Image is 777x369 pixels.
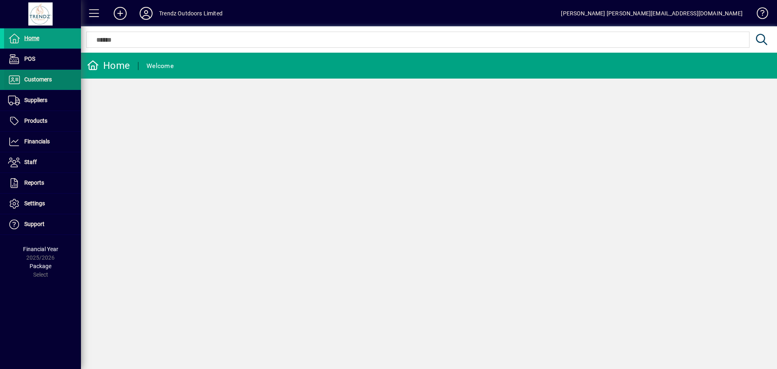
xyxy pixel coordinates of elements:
span: POS [24,55,35,62]
span: Financials [24,138,50,145]
span: Products [24,117,47,124]
a: POS [4,49,81,69]
a: Support [4,214,81,235]
span: Suppliers [24,97,47,103]
span: Support [24,221,45,227]
a: Knowledge Base [751,2,767,28]
span: Settings [24,200,45,207]
div: Trendz Outdoors Limited [159,7,223,20]
span: Package [30,263,51,269]
span: Financial Year [23,246,58,252]
span: Staff [24,159,37,165]
div: [PERSON_NAME] [PERSON_NAME][EMAIL_ADDRESS][DOMAIN_NAME] [561,7,743,20]
span: Customers [24,76,52,83]
a: Settings [4,194,81,214]
button: Add [107,6,133,21]
a: Suppliers [4,90,81,111]
a: Staff [4,152,81,173]
span: Reports [24,179,44,186]
a: Customers [4,70,81,90]
a: Financials [4,132,81,152]
a: Reports [4,173,81,193]
button: Profile [133,6,159,21]
div: Welcome [146,60,174,73]
a: Products [4,111,81,131]
div: Home [87,59,130,72]
span: Home [24,35,39,41]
